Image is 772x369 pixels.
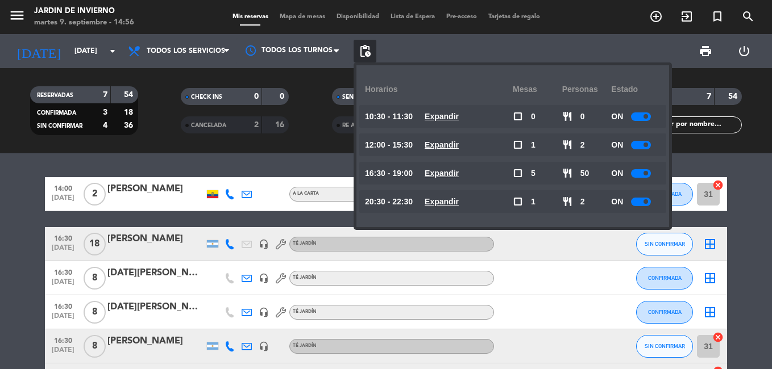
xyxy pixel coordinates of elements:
[703,237,717,251] i: border_all
[227,14,274,20] span: Mis reservas
[636,301,693,324] button: CONFIRMADA
[124,91,135,99] strong: 54
[425,197,459,206] u: Expandir
[107,334,204,349] div: [PERSON_NAME]
[293,309,317,314] span: TÉ JARDÍN
[580,139,585,152] span: 2
[728,93,740,100] strong: 54
[425,140,459,149] u: Expandir
[280,93,287,100] strong: 0
[49,231,77,244] span: 16:30
[293,191,319,196] span: A LA CARTA
[711,10,724,23] i: turned_in_not
[648,275,682,281] span: CONFIRMADA
[365,195,413,208] span: 20:30 - 22:30
[365,110,413,123] span: 10:30 - 11:30
[636,267,693,290] button: CONFIRMADA
[611,139,623,152] span: ON
[34,6,134,17] div: JARDIN DE INVIERNO
[648,191,682,197] span: CONFIRMADA
[9,39,69,64] i: [DATE]
[580,110,585,123] span: 0
[531,139,536,152] span: 1
[385,14,441,20] span: Lista de Espera
[365,74,513,105] div: Horarios
[84,335,106,358] span: 8
[342,94,372,100] span: SENTADAS
[37,93,73,98] span: RESERVADAS
[9,7,26,24] i: menu
[49,312,77,325] span: [DATE]
[653,119,741,131] input: Filtrar por nombre...
[741,10,755,23] i: search
[712,179,724,191] i: cancel
[562,74,612,105] div: personas
[147,47,225,55] span: Todos los servicios
[611,110,623,123] span: ON
[425,169,459,178] u: Expandir
[84,183,106,206] span: 2
[513,111,523,121] span: check_box_outline_blank
[611,195,623,208] span: ON
[513,168,523,178] span: check_box_outline_blank
[342,123,384,128] span: RE AGENDADA
[103,121,107,129] strong: 4
[124,108,135,116] strong: 18
[49,333,77,346] span: 16:30
[725,34,763,68] div: LOG OUT
[513,74,562,105] div: Mesas
[259,239,269,249] i: headset_mic
[49,346,77,359] span: [DATE]
[531,110,536,123] span: 0
[107,300,204,315] div: [DATE][PERSON_NAME] 2
[441,14,483,20] span: Pre-acceso
[645,343,685,349] span: SIN CONFIRMAR
[649,10,663,23] i: add_circle_outline
[293,275,317,280] span: TÉ JARDÍN
[513,196,523,207] span: check_box_outline_blank
[49,194,77,207] span: [DATE]
[703,271,717,285] i: border_all
[636,233,693,255] button: SIN CONFIRMAR
[513,140,523,150] span: check_box_outline_blank
[107,232,204,246] div: [PERSON_NAME]
[636,335,693,358] button: SIN CONFIRMAR
[9,7,26,28] button: menu
[107,182,204,196] div: [PERSON_NAME]
[611,74,661,105] div: Estado
[37,110,76,116] span: CONFIRMADA
[365,139,413,152] span: 12:00 - 15:30
[103,91,107,99] strong: 7
[562,140,572,150] span: restaurant
[259,307,269,317] i: headset_mic
[703,305,717,319] i: border_all
[259,341,269,351] i: headset_mic
[293,241,317,246] span: TÉ JARDÍN
[358,44,372,58] span: pending_actions
[365,167,413,180] span: 16:30 - 19:00
[84,233,106,255] span: 18
[259,273,269,283] i: headset_mic
[191,94,222,100] span: CHECK INS
[580,195,585,208] span: 2
[562,111,572,121] span: restaurant
[103,108,107,116] strong: 3
[699,44,712,58] span: print
[34,17,134,28] div: martes 9. septiembre - 14:56
[562,168,572,178] span: restaurant
[293,343,317,348] span: TÉ JARDÍN
[274,14,331,20] span: Mapa de mesas
[124,121,135,129] strong: 36
[84,267,106,290] span: 8
[254,121,259,129] strong: 2
[483,14,546,20] span: Tarjetas de regalo
[531,195,536,208] span: 1
[49,278,77,291] span: [DATE]
[680,10,694,23] i: exit_to_app
[645,241,685,247] span: SIN CONFIRMAR
[611,167,623,180] span: ON
[191,123,226,128] span: CANCELADA
[275,121,287,129] strong: 16
[49,265,77,278] span: 16:30
[84,301,106,324] span: 8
